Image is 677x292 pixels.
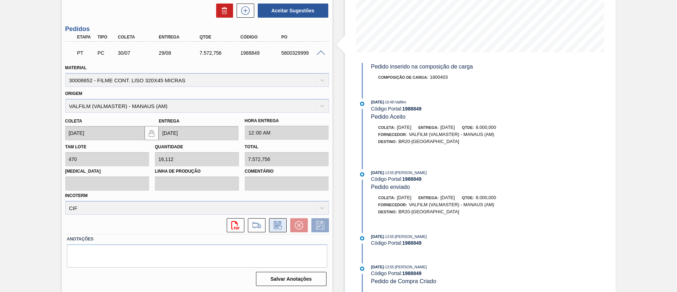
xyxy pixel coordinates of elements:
[239,50,285,56] div: 1988849
[397,125,411,130] span: [DATE]
[462,125,474,130] span: Qtde:
[239,35,285,40] div: Código
[75,45,97,61] div: Pedido em Trânsito
[256,272,327,286] button: Salvar Anotações
[371,184,410,190] span: Pedido enviado
[371,240,538,246] div: Código Portal:
[409,202,494,207] span: VALFILM (VALMASTER) - MANAUS (AM)
[155,144,183,149] label: Quantidade
[65,166,150,177] label: [MEDICAL_DATA]
[371,234,384,239] span: [DATE]
[159,126,238,140] input: dd/mm/yyyy
[371,64,473,70] span: Pedido inserido na composição de carga
[233,4,254,18] div: Nova sugestão
[440,125,455,130] span: [DATE]
[96,50,117,56] div: Pedido de Compra
[65,193,88,198] label: Incoterm
[419,125,439,130] span: Entrega:
[394,234,427,239] span: : [PERSON_NAME]
[280,50,325,56] div: 5800329999
[378,203,407,207] span: Fornecedor:
[371,270,538,276] div: Código Portal:
[371,114,405,120] span: Pedido Aceito
[384,265,394,269] span: - 13:55
[384,171,394,175] span: - 13:55
[254,3,329,18] div: Aceitar Sugestões
[378,196,395,200] span: Coleta:
[384,235,394,239] span: - 13:55
[65,25,329,33] h3: Pedidos
[245,144,258,149] label: Total
[280,35,325,40] div: PO
[198,50,244,56] div: 7.572,756
[394,100,406,104] span: : Valfilm
[96,35,117,40] div: Tipo
[245,166,329,177] label: Comentário
[409,132,494,137] span: VALFILM (VALMASTER) - MANAUS (AM)
[77,50,95,56] p: PT
[65,65,87,70] label: Material
[244,218,266,232] div: Ir para Composição de Carga
[65,119,82,124] label: Coleta
[378,125,395,130] span: Coleta:
[145,126,159,140] button: locked
[266,218,287,232] div: Informar alteração no pedido
[67,234,327,244] label: Anotações
[378,210,397,214] span: Destino:
[65,144,86,149] label: Tam lote
[116,50,162,56] div: 30/07/2025
[430,75,448,80] span: 1800403
[371,265,384,269] span: [DATE]
[371,278,436,284] span: Pedido de Compra Criado
[360,267,364,271] img: atual
[402,270,422,276] strong: 1988849
[371,100,384,104] span: [DATE]
[398,139,459,144] span: BR20-[GEOGRAPHIC_DATA]
[65,126,145,140] input: dd/mm/yyyy
[378,139,397,144] span: Destino:
[440,195,455,200] span: [DATE]
[258,4,328,18] button: Aceitar Sugestões
[360,236,364,240] img: atual
[159,119,179,124] label: Entrega
[378,132,407,137] span: Fornecedor:
[402,240,422,246] strong: 1988849
[198,35,244,40] div: Qtde
[213,4,233,18] div: Excluir Sugestões
[371,171,384,175] span: [DATE]
[155,166,239,177] label: Linha de Produção
[402,176,422,182] strong: 1988849
[360,102,364,106] img: atual
[394,265,427,269] span: : [PERSON_NAME]
[116,35,162,40] div: Coleta
[384,100,394,104] span: - 16:48
[419,196,439,200] span: Entrega:
[287,218,308,232] div: Cancelar pedido
[462,196,474,200] span: Qtde:
[360,172,364,177] img: atual
[398,209,459,214] span: BR20-[GEOGRAPHIC_DATA]
[476,125,496,130] span: 8.000,000
[402,106,422,112] strong: 1988849
[308,218,329,232] div: Salvar Pedido
[371,106,538,112] div: Código Portal:
[245,116,329,126] label: Hora Entrega
[371,176,538,182] div: Código Portal:
[147,129,156,137] img: locked
[223,218,244,232] div: Abrir arquivo PDF
[65,91,83,96] label: Origem
[397,195,411,200] span: [DATE]
[157,35,203,40] div: Entrega
[476,195,496,200] span: 8.000,000
[378,75,428,79] span: Composição de Carga :
[75,35,97,40] div: Etapa
[394,171,427,175] span: : [PERSON_NAME]
[157,50,203,56] div: 29/08/2025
